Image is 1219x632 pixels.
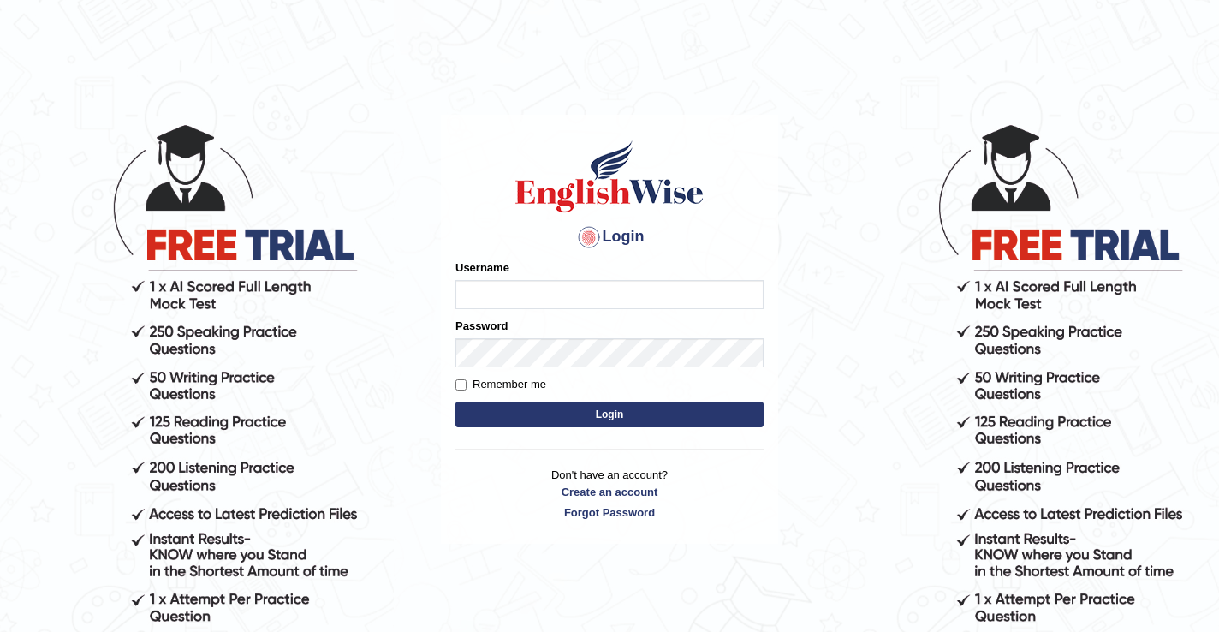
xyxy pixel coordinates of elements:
h4: Login [455,224,764,251]
button: Login [455,402,764,427]
input: Remember me [455,379,467,391]
a: Create an account [455,484,764,500]
a: Forgot Password [455,504,764,521]
img: Logo of English Wise sign in for intelligent practice with AI [512,138,707,215]
label: Password [455,318,508,334]
label: Remember me [455,376,546,393]
p: Don't have an account? [455,467,764,520]
label: Username [455,259,509,276]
